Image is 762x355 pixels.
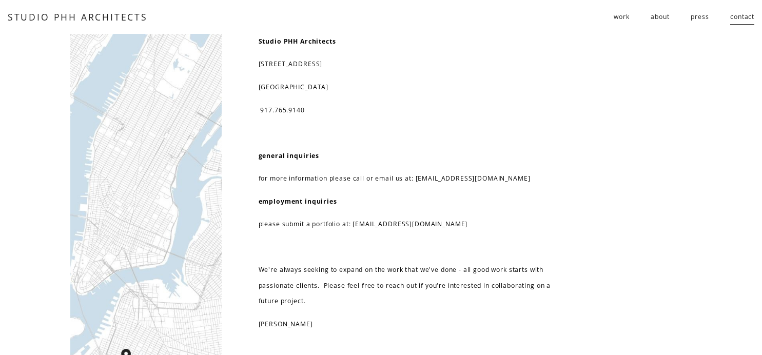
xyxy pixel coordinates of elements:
[614,9,629,25] span: work
[259,197,337,206] strong: employment inquiries
[259,317,566,332] p: [PERSON_NAME]
[259,103,566,119] p: 917.765.9140
[259,171,566,187] p: for more information please call or email us at: [EMAIL_ADDRESS][DOMAIN_NAME]
[259,56,566,72] p: [STREET_ADDRESS]
[614,8,629,25] a: folder dropdown
[259,262,566,309] p: We're always seeking to expand on the work that we've done - all good work starts with passionate...
[259,216,566,232] p: please submit a portfolio at: [EMAIL_ADDRESS][DOMAIN_NAME]
[691,8,709,25] a: press
[259,80,566,95] p: [GEOGRAPHIC_DATA]
[259,37,336,46] strong: Studio PHH Architects
[259,151,320,160] strong: general inquiries
[730,8,754,25] a: contact
[651,8,669,25] a: about
[8,11,148,23] a: STUDIO PHH ARCHITECTS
